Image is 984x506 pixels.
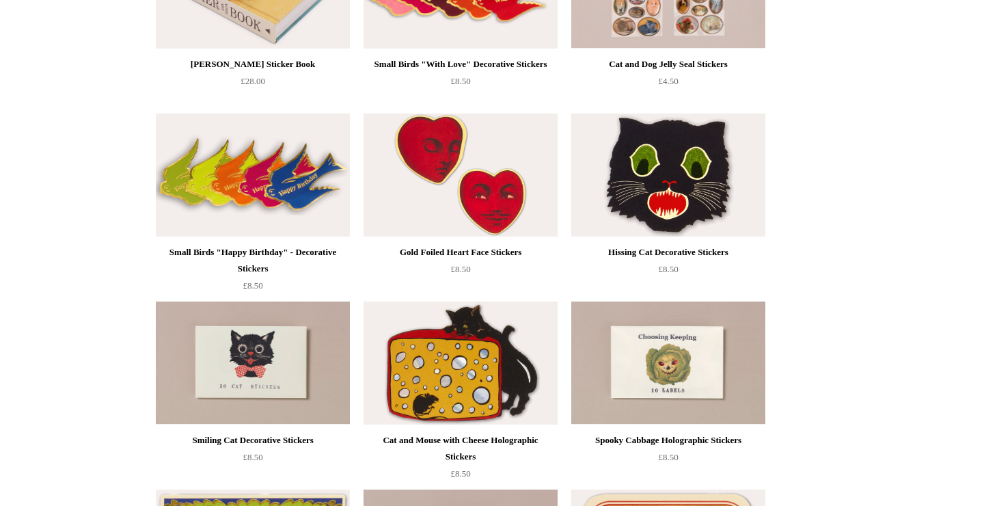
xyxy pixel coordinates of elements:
div: Hissing Cat Decorative Stickers [575,244,762,261]
span: £8.50 [450,468,470,479]
div: Cat and Mouse with Cheese Holographic Stickers [367,432,554,465]
img: Spooky Cabbage Holographic Stickers [571,302,765,425]
img: Cat and Mouse with Cheese Holographic Stickers [364,302,558,425]
span: £8.50 [450,76,470,86]
a: Gold Foiled Heart Face Stickers Gold Foiled Heart Face Stickers [364,114,558,237]
a: Hissing Cat Decorative Stickers £8.50 [571,244,765,300]
span: £8.50 [243,280,262,291]
div: Cat and Dog Jelly Seal Stickers [575,56,762,72]
a: Smiling Cat Decorative Stickers £8.50 [156,432,350,488]
img: Small Birds "Happy Birthday" - Decorative Stickers [156,114,350,237]
span: £8.50 [450,264,470,274]
a: Cat and Mouse with Cheese Holographic Stickers £8.50 [364,432,558,488]
span: £8.50 [243,452,262,462]
div: [PERSON_NAME] Sticker Book [159,56,346,72]
a: Spooky Cabbage Holographic Stickers £8.50 [571,432,765,488]
a: Small Birds "With Love" Decorative Stickers £8.50 [364,56,558,112]
span: £8.50 [658,264,678,274]
span: £4.50 [658,76,678,86]
a: Gold Foiled Heart Face Stickers £8.50 [364,244,558,300]
div: Gold Foiled Heart Face Stickers [367,244,554,261]
span: £28.00 [241,76,265,86]
img: Hissing Cat Decorative Stickers [571,114,765,237]
a: Cat and Dog Jelly Seal Stickers £4.50 [571,56,765,112]
div: Smiling Cat Decorative Stickers [159,432,346,449]
a: Smiling Cat Decorative Stickers Smiling Cat Decorative Stickers [156,302,350,425]
div: Spooky Cabbage Holographic Stickers [575,432,762,449]
a: Small Birds "Happy Birthday" - Decorative Stickers Small Birds "Happy Birthday" - Decorative Stic... [156,114,350,237]
img: Gold Foiled Heart Face Stickers [364,114,558,237]
div: Small Birds "With Love" Decorative Stickers [367,56,554,72]
a: Cat and Mouse with Cheese Holographic Stickers Cat and Mouse with Cheese Holographic Stickers [364,302,558,425]
a: Small Birds "Happy Birthday" - Decorative Stickers £8.50 [156,244,350,300]
div: Small Birds "Happy Birthday" - Decorative Stickers [159,244,346,277]
a: [PERSON_NAME] Sticker Book £28.00 [156,56,350,112]
a: Hissing Cat Decorative Stickers Hissing Cat Decorative Stickers [571,114,765,237]
img: Smiling Cat Decorative Stickers [156,302,350,425]
a: Spooky Cabbage Holographic Stickers Spooky Cabbage Holographic Stickers [571,302,765,425]
span: £8.50 [658,452,678,462]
